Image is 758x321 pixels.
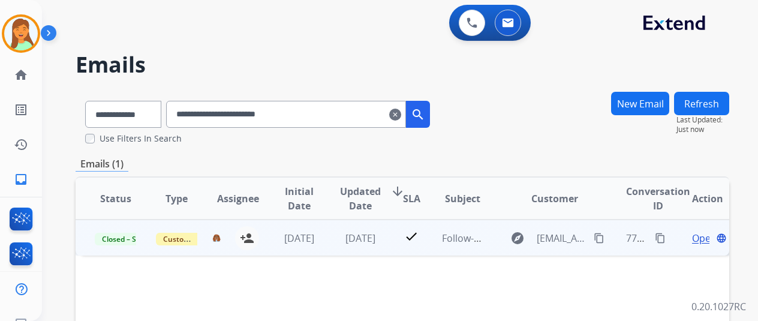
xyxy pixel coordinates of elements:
[691,299,746,314] p: 0.20.1027RC
[345,232,375,245] span: [DATE]
[166,191,188,206] span: Type
[279,184,320,213] span: Initial Date
[676,115,729,125] span: Last Updated:
[390,184,405,199] mat-icon: arrow_downward
[240,231,254,245] mat-icon: person_add
[284,232,314,245] span: [DATE]
[100,133,182,145] label: Use Filters In Search
[716,233,727,244] mat-icon: language
[14,137,28,152] mat-icon: history
[156,233,234,245] span: Customer Support
[404,229,419,244] mat-icon: check
[531,191,578,206] span: Customer
[212,234,220,242] img: agent-avatar
[76,53,729,77] h2: Emails
[537,231,586,245] span: [EMAIL_ADDRESS][DOMAIN_NAME]
[95,233,161,245] span: Closed – Solved
[668,178,729,220] th: Action
[594,233,604,244] mat-icon: content_copy
[14,172,28,187] mat-icon: inbox
[676,125,729,134] span: Just now
[14,103,28,117] mat-icon: list_alt
[674,92,729,115] button: Refresh
[611,92,669,115] button: New Email
[14,68,28,82] mat-icon: home
[217,191,259,206] span: Assignee
[626,184,690,213] span: Conversation ID
[76,157,128,172] p: Emails (1)
[411,107,425,122] mat-icon: search
[340,184,381,213] span: Updated Date
[389,107,401,122] mat-icon: clear
[655,233,666,244] mat-icon: content_copy
[4,17,38,50] img: avatar
[403,191,420,206] span: SLA
[692,231,717,245] span: Open
[510,231,525,245] mat-icon: explore
[442,232,487,245] span: Follow-Up
[445,191,480,206] span: Subject
[100,191,131,206] span: Status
